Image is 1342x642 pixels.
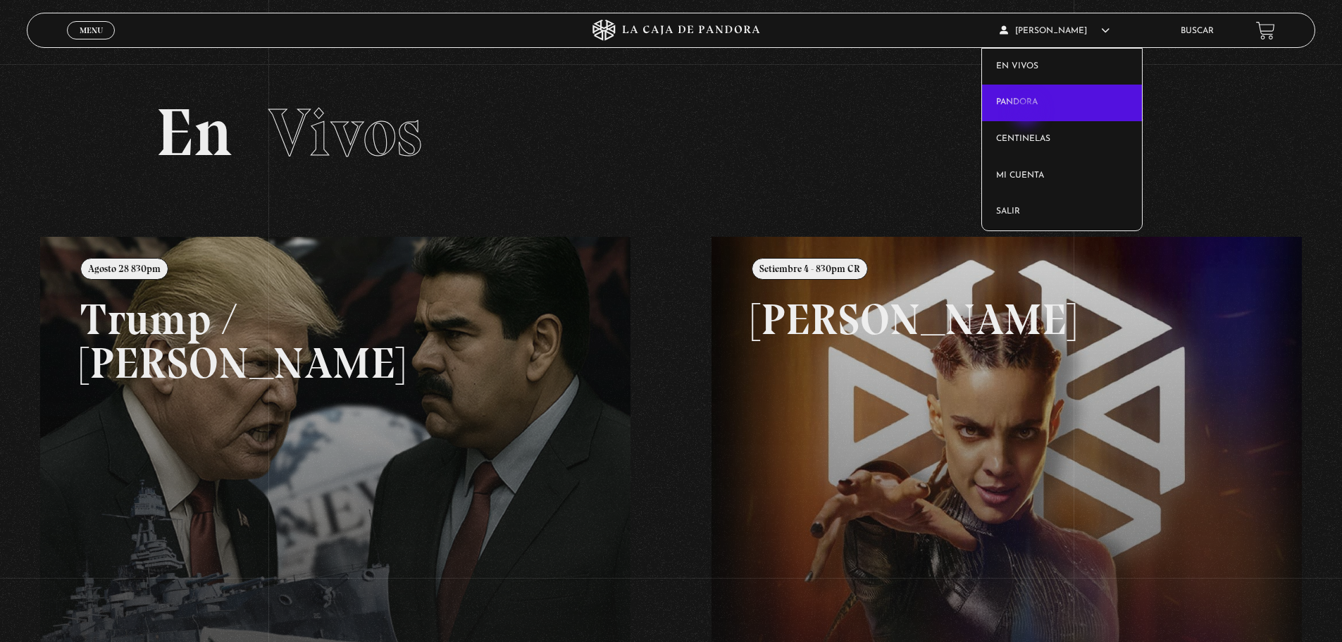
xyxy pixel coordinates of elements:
[982,194,1142,230] a: Salir
[1181,27,1214,35] a: Buscar
[268,92,422,173] span: Vivos
[80,26,103,35] span: Menu
[982,85,1142,121] a: Pandora
[1000,27,1110,35] span: [PERSON_NAME]
[982,121,1142,158] a: Centinelas
[982,158,1142,195] a: Mi cuenta
[156,99,1186,166] h2: En
[75,38,108,48] span: Cerrar
[1256,21,1275,40] a: View your shopping cart
[982,49,1142,85] a: En vivos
